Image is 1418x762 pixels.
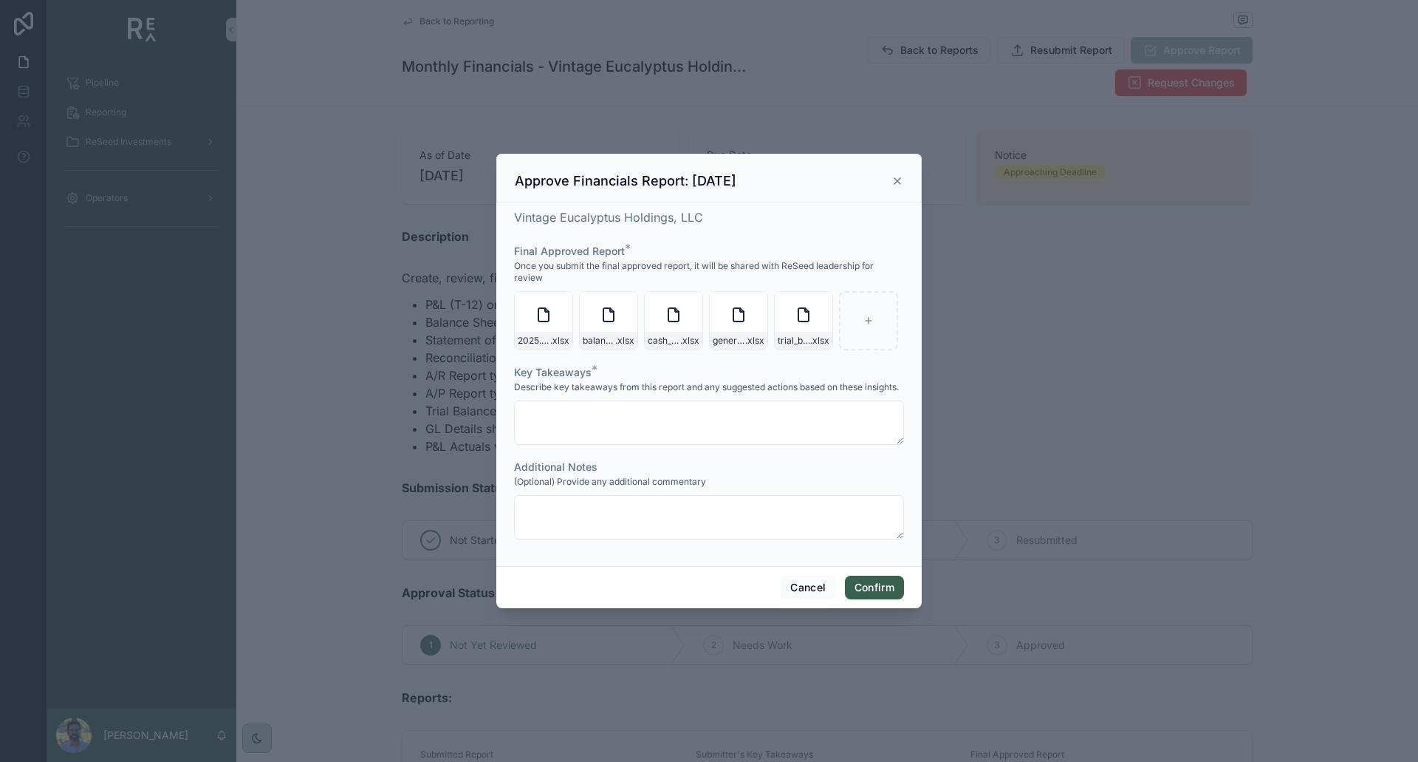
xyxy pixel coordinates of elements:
[514,245,625,257] span: Final Approved Report
[583,335,615,347] span: balance_sheet_comparative-20250817-(1)
[515,172,736,190] h3: Approve Financials Report: [DATE]
[845,576,904,599] button: Confirm
[745,335,764,347] span: .xlsx
[648,335,680,347] span: cash_flow_12_month-20250817-(1)
[514,210,703,225] span: Vintage Eucalyptus Holdings, LLC
[615,335,634,347] span: .xlsx
[713,335,745,347] span: general_ledger-20250817-(1)
[514,381,899,393] span: Describe key takeaways from this report and any suggested actions based on these insights.
[781,576,835,599] button: Cancel
[514,460,597,473] span: Additional Notes
[514,260,904,284] span: Once you submit the final approved report, it will be shared with ReSeed leadership for review
[778,335,810,347] span: trial_balance_by_property-20250817-(1)
[680,335,699,347] span: .xlsx
[550,335,569,347] span: .xlsx
[514,476,706,488] span: (Optional) Provide any additional commentary
[810,335,829,347] span: .xlsx
[518,335,550,347] span: 2025.07_CF-Recon
[514,366,592,378] span: Key Takeaways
